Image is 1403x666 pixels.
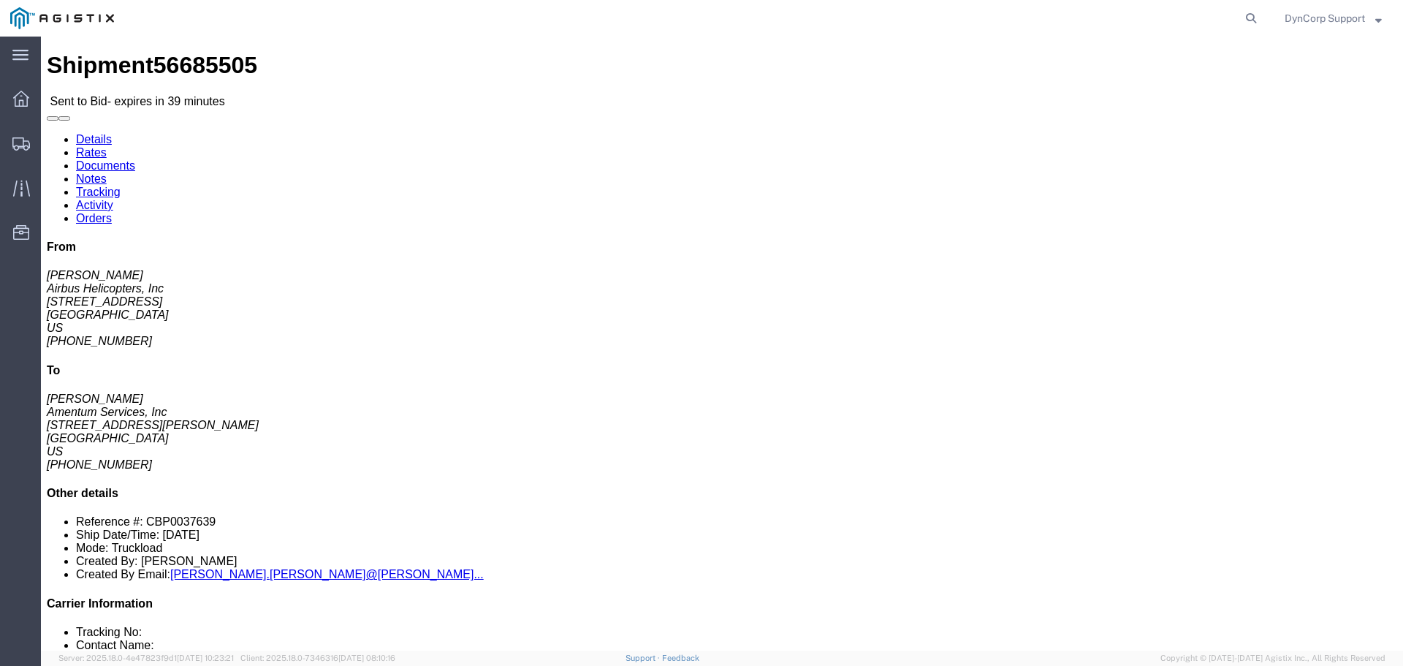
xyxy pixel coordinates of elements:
[1284,10,1383,27] button: DynCorp Support
[1285,10,1365,26] span: DynCorp Support
[662,654,699,662] a: Feedback
[58,654,234,662] span: Server: 2025.18.0-4e47823f9d1
[1160,652,1385,665] span: Copyright © [DATE]-[DATE] Agistix Inc., All Rights Reserved
[626,654,662,662] a: Support
[10,7,114,29] img: logo
[41,37,1403,651] iframe: FS Legacy Container
[338,654,395,662] span: [DATE] 08:10:16
[177,654,234,662] span: [DATE] 10:23:21
[240,654,395,662] span: Client: 2025.18.0-7346316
